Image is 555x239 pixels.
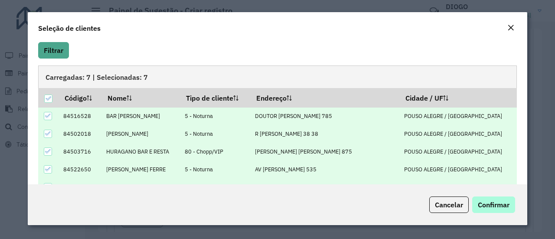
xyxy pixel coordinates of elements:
[400,143,517,160] td: POUSO ALEGRE / [GEOGRAPHIC_DATA]
[251,107,400,125] td: DOUTOR [PERSON_NAME] 785
[435,200,463,209] span: Cancelar
[59,178,101,196] td: 84557183
[180,125,250,143] td: 5 - Noturna
[400,178,517,196] td: POUSO ALEGRE / [GEOGRAPHIC_DATA]
[400,160,517,178] td: POUSO ALEGRE / [GEOGRAPHIC_DATA]
[59,143,101,160] td: 84503716
[400,107,517,125] td: POUSO ALEGRE / [GEOGRAPHIC_DATA]
[59,107,101,125] td: 84516528
[101,107,180,125] td: BAR [PERSON_NAME]
[59,88,101,107] th: Código
[101,160,180,178] td: [PERSON_NAME] FERRE
[180,178,250,196] td: 81 - Zé Delivery
[38,42,69,59] button: Filtrar
[101,125,180,143] td: [PERSON_NAME]
[101,178,180,196] td: [PERSON_NAME] NOG
[59,160,101,178] td: 84522650
[251,178,400,196] td: R CEL [DEMOGRAPHIC_DATA][PERSON_NAME] 240
[180,160,250,178] td: 5 - Noturna
[505,23,517,34] button: Close
[38,23,101,33] h4: Seleção de clientes
[507,24,514,31] em: Fechar
[251,143,400,160] td: [PERSON_NAME] [PERSON_NAME] 875
[59,125,101,143] td: 84502018
[251,88,400,107] th: Endereço
[180,143,250,160] td: 80 - Chopp/VIP
[180,88,250,107] th: Tipo de cliente
[400,88,517,107] th: Cidade / UF
[101,143,180,160] td: HURAGANO BAR E RESTA
[472,196,515,213] button: Confirmar
[180,107,250,125] td: 5 - Noturna
[251,160,400,178] td: AV [PERSON_NAME] 535
[478,200,509,209] span: Confirmar
[101,88,180,107] th: Nome
[251,125,400,143] td: R [PERSON_NAME] 38 38
[429,196,469,213] button: Cancelar
[38,65,517,88] div: Carregadas: 7 | Selecionadas: 7
[400,125,517,143] td: POUSO ALEGRE / [GEOGRAPHIC_DATA]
